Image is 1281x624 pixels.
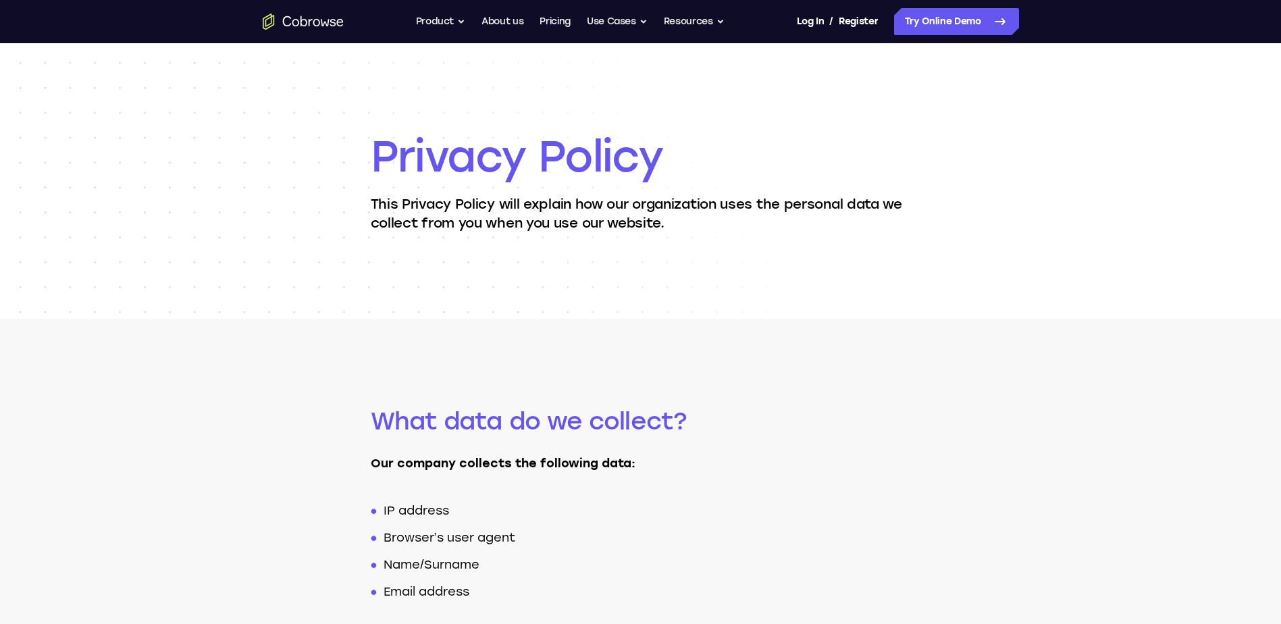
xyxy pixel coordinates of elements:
button: Use Cases [587,8,648,35]
button: Resources [664,8,725,35]
a: Pricing [540,8,571,35]
p: This Privacy Policy will explain how our organization uses the personal data we collect from you ... [371,194,911,232]
a: Register [839,8,878,35]
button: Product [416,8,466,35]
li: IP address [384,494,911,521]
strong: Our company collects the following data: [371,456,635,471]
a: About us [481,8,523,35]
span: / [829,14,833,30]
li: Name/Surname [384,548,911,575]
li: Browser’s user agent [384,521,911,548]
a: Go to the home page [263,14,344,30]
h1: Privacy Policy [371,130,911,184]
h2: What data do we collect? [371,405,911,438]
li: Email address [384,575,911,602]
a: Try Online Demo [894,8,1019,35]
a: Log In [797,8,824,35]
